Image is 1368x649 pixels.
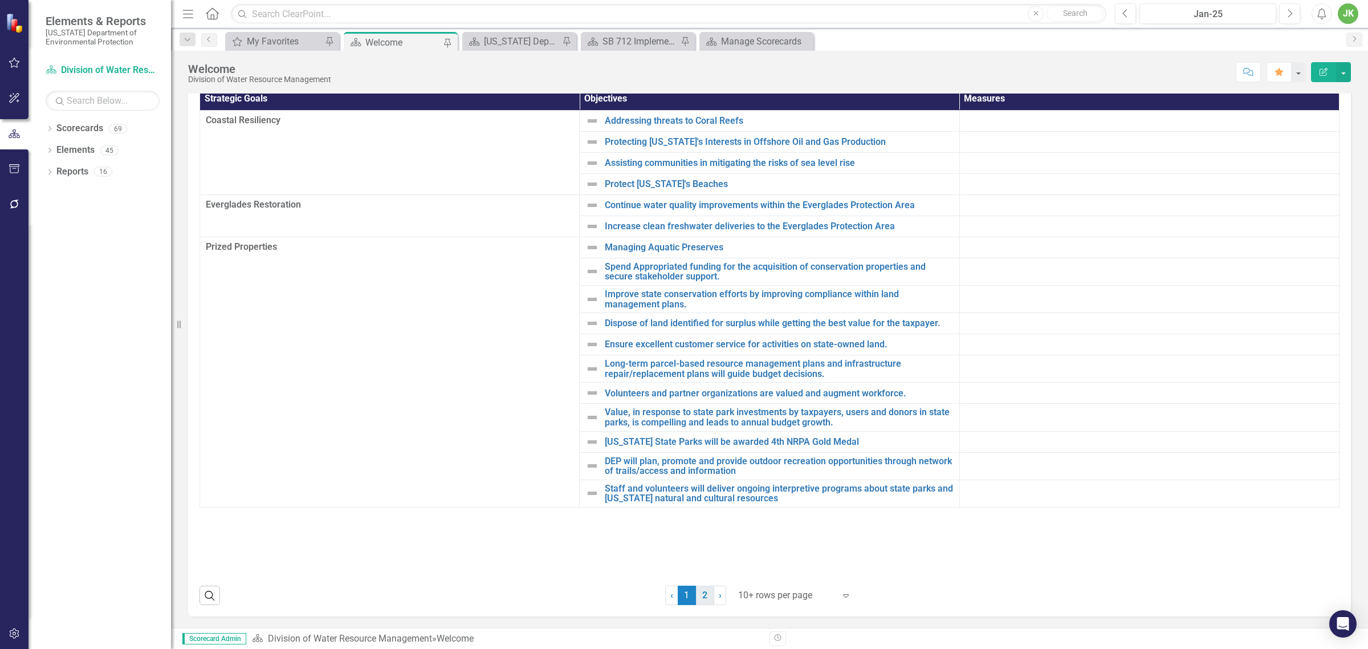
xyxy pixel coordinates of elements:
[721,34,811,48] div: Manage Scorecards
[206,241,573,254] span: Prized Properties
[1047,6,1104,22] button: Search
[702,34,811,48] a: Manage Scorecards
[605,116,953,126] a: Addressing threats to Coral Reefs
[484,34,559,48] div: [US_STATE] Department of Environmental Protection
[365,35,441,50] div: Welcome
[584,34,678,48] a: SB 712 Implementation
[605,158,953,168] a: Assisting communities in mitigating the risks of sea level rise
[605,262,953,282] a: Spend Appropriated funding for the acquisition of conservation properties and secure stakeholder ...
[585,241,599,254] img: Not Defined
[1338,3,1358,24] button: JK
[670,590,673,601] span: ‹
[605,242,953,253] a: Managing Aquatic Preserves
[605,407,953,427] a: Value, in response to state park investments by taxpayers, users and donors in state parks, is co...
[605,137,953,147] a: Protecting [US_STATE]'s Interests in Offshore Oil and Gas Production
[602,34,678,48] div: SB 712 Implementation
[580,334,959,355] td: Double-Click to Edit Right Click for Context Menu
[585,198,599,212] img: Not Defined
[200,237,580,507] td: Double-Click to Edit
[580,355,959,383] td: Double-Click to Edit Right Click for Context Menu
[1143,7,1272,21] div: Jan-25
[56,122,103,135] a: Scorecards
[585,338,599,351] img: Not Defined
[605,221,953,232] a: Increase clean freshwater deliveries to the Everglades Protection Area
[580,480,959,507] td: Double-Click to Edit Right Click for Context Menu
[580,194,959,216] td: Double-Click to Edit Right Click for Context Menu
[182,633,246,644] span: Scorecard Admin
[580,173,959,194] td: Double-Click to Edit Right Click for Context Menu
[94,167,112,177] div: 16
[580,110,959,131] td: Double-Click to Edit Right Click for Context Menu
[580,286,959,313] td: Double-Click to Edit Right Click for Context Menu
[605,388,953,399] a: Volunteers and partner organizations are valued and augment workforce.
[206,198,573,212] span: Everglades Restoration
[585,156,599,170] img: Not Defined
[268,633,432,644] a: Division of Water Resource Management
[585,114,599,128] img: Not Defined
[585,459,599,473] img: Not Defined
[109,124,127,133] div: 69
[46,64,160,77] a: Division of Water Resource Management
[580,152,959,173] td: Double-Click to Edit Right Click for Context Menu
[206,114,573,127] span: Coastal Resiliency
[580,452,959,480] td: Double-Click to Edit Right Click for Context Menu
[188,75,331,84] div: Division of Water Resource Management
[252,632,761,646] div: »
[580,216,959,237] td: Double-Click to Edit Right Click for Context Menu
[200,194,580,237] td: Double-Click to Edit
[228,34,322,48] a: My Favorites
[188,63,331,75] div: Welcome
[580,383,959,404] td: Double-Click to Edit Right Click for Context Menu
[605,456,953,476] a: DEP will plan, promote and provide outdoor recreation opportunities through network of trails/acc...
[231,4,1106,24] input: Search ClearPoint...
[580,404,959,431] td: Double-Click to Edit Right Click for Context Menu
[6,13,26,33] img: ClearPoint Strategy
[580,131,959,152] td: Double-Click to Edit Right Click for Context Menu
[46,91,160,111] input: Search Below...
[56,165,88,179] a: Reports
[437,633,474,644] div: Welcome
[585,411,599,424] img: Not Defined
[605,484,953,504] a: Staff and volunteers will deliver ongoing interpretive programs about state parks and [US_STATE] ...
[585,177,599,191] img: Not Defined
[605,359,953,379] a: Long-term parcel-based resource management plans and infrastructure repair/replacement plans will...
[46,14,160,28] span: Elements & Reports
[585,135,599,149] img: Not Defined
[580,313,959,334] td: Double-Click to Edit Right Click for Context Menu
[585,486,599,500] img: Not Defined
[580,258,959,285] td: Double-Click to Edit Right Click for Context Menu
[696,586,714,605] a: 2
[585,293,599,306] img: Not Defined
[605,318,953,328] a: Dispose of land identified for surplus while getting the best value for the taxpayer.
[465,34,559,48] a: [US_STATE] Department of Environmental Protection
[580,237,959,258] td: Double-Click to Edit Right Click for Context Menu
[678,586,696,605] span: 1
[1063,9,1088,18] span: Search
[605,339,953,350] a: Ensure excellent customer service for activities on state-owned land.
[605,200,953,210] a: Continue water quality improvements within the Everglades Protection Area
[585,386,599,400] img: Not Defined
[585,435,599,449] img: Not Defined
[605,179,953,189] a: Protect [US_STATE]'s Beaches
[200,110,580,194] td: Double-Click to Edit
[585,265,599,278] img: Not Defined
[585,220,599,233] img: Not Defined
[1139,3,1276,24] button: Jan-25
[585,362,599,376] img: Not Defined
[1329,610,1357,638] div: Open Intercom Messenger
[247,34,322,48] div: My Favorites
[46,28,160,47] small: [US_STATE] Department of Environmental Protection
[605,437,953,447] a: [US_STATE] State Parks will be awarded 4th NRPA Gold Medal
[719,590,722,601] span: ›
[56,144,95,157] a: Elements
[100,145,119,155] div: 45
[605,289,953,309] a: Improve state conservation efforts by improving compliance within land management plans.
[580,431,959,452] td: Double-Click to Edit Right Click for Context Menu
[585,317,599,330] img: Not Defined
